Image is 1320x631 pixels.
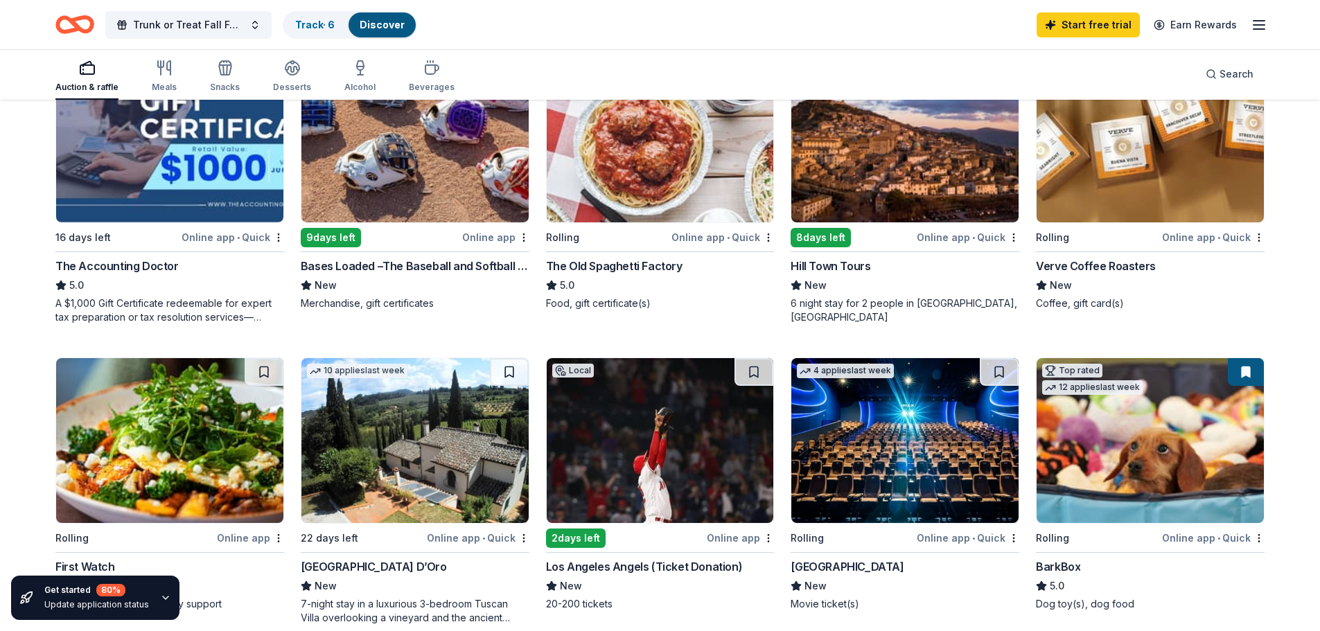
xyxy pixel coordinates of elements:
div: 9 days left [301,228,361,247]
img: Image for Cinépolis [791,358,1019,523]
div: Movie ticket(s) [791,597,1019,611]
div: Rolling [1036,530,1069,546]
a: Image for Bases Loaded –The Baseball and Softball SuperstoreLocal9days leftOnline appBases Loaded... [301,57,529,310]
span: New [315,277,337,294]
div: Snacks [210,82,240,93]
a: Image for Villa Sogni D’Oro10 applieslast week22 days leftOnline app•Quick[GEOGRAPHIC_DATA] D’Oro... [301,357,529,625]
div: Coffee, gift card(s) [1036,296,1265,310]
div: 7-night stay in a luxurious 3-bedroom Tuscan Villa overlooking a vineyard and the ancient walled ... [301,597,529,625]
button: Beverages [409,54,455,100]
div: The Accounting Doctor [55,258,179,274]
div: Rolling [546,229,579,246]
button: Alcohol [344,54,376,100]
span: • [237,232,240,243]
div: A $1,000 Gift Certificate redeemable for expert tax preparation or tax resolution services—recipi... [55,296,284,324]
span: • [727,232,730,243]
div: 12 applies last week [1042,380,1143,395]
button: Auction & raffle [55,54,118,100]
div: Merchandise, gift certificates [301,296,529,310]
button: Trunk or Treat Fall Festival [105,11,272,39]
span: 5.0 [69,277,84,294]
span: • [1217,533,1220,544]
img: Image for Verve Coffee Roasters [1037,57,1264,222]
span: • [972,533,975,544]
span: Trunk or Treat Fall Festival [133,17,244,33]
a: Start free trial [1037,12,1140,37]
div: 22 days left [301,530,358,546]
span: New [1050,277,1072,294]
div: 16 days left [55,229,111,246]
div: Rolling [55,530,89,546]
div: Online app Quick [182,229,284,246]
span: New [560,578,582,594]
a: Discover [360,19,405,30]
div: 4 applies last week [797,364,894,378]
div: 80 % [96,584,125,596]
div: Rolling [791,530,824,546]
div: Online app Quick [1162,229,1265,246]
div: Meals [152,82,177,93]
a: Image for Hill Town Tours 4 applieslast week8days leftOnline app•QuickHill Town ToursNew6 night s... [791,57,1019,324]
div: Hill Town Tours [791,258,870,274]
a: Image for Cinépolis4 applieslast weekRollingOnline app•Quick[GEOGRAPHIC_DATA]NewMovie ticket(s) [791,357,1019,611]
span: New [804,578,827,594]
span: • [1217,232,1220,243]
div: 2 days left [546,528,606,548]
div: Online app Quick [917,229,1019,246]
span: Search [1220,66,1253,82]
div: Alcohol [344,82,376,93]
div: [GEOGRAPHIC_DATA] [791,558,904,575]
span: 5.0 [1050,578,1064,594]
div: Beverages [409,82,455,93]
div: Los Angeles Angels (Ticket Donation) [546,558,743,575]
a: Image for First WatchRollingOnline appFirst Watch5.0Food, gift card(s), monetary support [55,357,284,611]
a: Track· 6 [295,19,335,30]
button: Meals [152,54,177,100]
div: Online app [462,229,529,246]
div: 20-200 tickets [546,597,775,611]
img: Image for BarkBox [1037,358,1264,523]
img: Image for The Old Spaghetti Factory [547,57,774,222]
img: Image for Los Angeles Angels (Ticket Donation) [547,358,774,523]
img: Image for Villa Sogni D’Oro [301,358,529,523]
div: 6 night stay for 2 people in [GEOGRAPHIC_DATA], [GEOGRAPHIC_DATA] [791,296,1019,324]
div: Rolling [1036,229,1069,246]
div: Get started [44,584,149,596]
div: Online app [707,529,774,546]
img: Image for First Watch [56,358,283,523]
div: Bases Loaded –The Baseball and Softball Superstore [301,258,529,274]
div: Verve Coffee Roasters [1036,258,1156,274]
img: Image for Bases Loaded –The Baseball and Softball Superstore [301,57,529,222]
a: Image for Los Angeles Angels (Ticket Donation)Local2days leftOnline appLos Angeles Angels (Ticket... [546,357,775,611]
div: [GEOGRAPHIC_DATA] D’Oro [301,558,447,575]
div: Food, gift certificate(s) [546,296,775,310]
a: Home [55,8,94,41]
span: New [804,277,827,294]
a: Image for Verve Coffee RoastersLocalRollingOnline app•QuickVerve Coffee RoastersNewCoffee, gift c... [1036,57,1265,310]
span: 5.0 [560,277,574,294]
a: Image for The Accounting DoctorTop rated21 applieslast week16 days leftOnline app•QuickThe Accoun... [55,57,284,324]
div: Local [552,364,594,377]
div: 10 applies last week [307,364,407,378]
div: Update application status [44,599,149,610]
button: Search [1195,60,1265,88]
span: New [315,578,337,594]
div: Top rated [1042,364,1102,377]
div: BarkBox [1036,558,1080,575]
div: 8 days left [791,228,851,247]
div: Desserts [273,82,311,93]
img: Image for The Accounting Doctor [56,57,283,222]
div: First Watch [55,558,115,575]
span: • [482,533,485,544]
button: Desserts [273,54,311,100]
a: Image for BarkBoxTop rated12 applieslast weekRollingOnline app•QuickBarkBox5.0Dog toy(s), dog food [1036,357,1265,611]
a: Image for The Old Spaghetti Factory1 applylast weekRollingOnline app•QuickThe Old Spaghetti Facto... [546,57,775,310]
div: Online app [217,529,284,546]
div: The Old Spaghetti Factory [546,258,683,274]
div: Online app Quick [671,229,774,246]
button: Track· 6Discover [283,11,417,39]
span: • [972,232,975,243]
div: Auction & raffle [55,82,118,93]
button: Snacks [210,54,240,100]
div: Online app Quick [427,529,529,546]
